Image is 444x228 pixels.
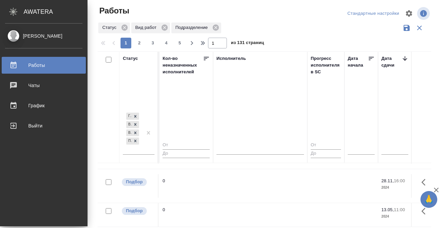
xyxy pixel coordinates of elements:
a: График [2,97,86,114]
div: Выйти [5,121,82,131]
div: Можно подбирать исполнителей [121,206,155,216]
button: 3 [147,38,158,48]
span: 2 [134,40,145,46]
div: Готов к работе, В работе, В ожидании, Подбор [126,137,140,145]
button: Сбросить фильтры [413,22,426,34]
div: Подразделение [171,23,221,33]
div: Готов к работе [126,113,132,120]
span: 3 [147,40,158,46]
button: 5 [174,38,185,48]
p: Вид работ [135,24,159,31]
div: Исполнитель [216,55,246,62]
span: 5 [174,40,185,46]
button: Здесь прячутся важные кнопки [417,203,434,219]
input: От [163,141,210,150]
p: 13.05, [381,207,394,212]
span: Настроить таблицу [401,5,417,22]
input: От [311,141,341,150]
div: Дата сдачи [381,55,402,69]
td: 0 [159,174,213,198]
div: Прогресс исполнителя в SC [311,55,341,75]
p: 28.11, [381,178,394,183]
div: Подбор [126,138,132,145]
p: Подбор [126,207,143,214]
a: Чаты [2,77,86,94]
div: [PERSON_NAME] [5,32,82,40]
div: Готов к работе, В работе, В ожидании, Подбор [126,129,140,137]
p: 2024 [381,213,408,220]
div: Дата начала [348,55,368,69]
p: Статус [102,24,119,31]
p: 16:00 [394,178,405,183]
p: 11:00 [394,207,405,212]
a: Работы [2,57,86,74]
button: Сохранить фильтры [400,22,413,34]
div: Статус [123,55,138,62]
div: Готов к работе, В работе, В ожидании, Подбор [126,120,140,129]
button: 🙏 [420,191,437,208]
p: Подразделение [175,24,210,31]
div: AWATERA [24,5,88,18]
td: 0 [159,203,213,227]
div: Кол-во неназначенных исполнителей [163,55,203,75]
p: 2024 [381,184,408,191]
div: В ожидании [126,129,132,137]
button: 2 [134,38,145,48]
div: В работе [126,121,132,128]
a: Выйти [2,117,86,134]
button: Здесь прячутся важные кнопки [417,174,434,190]
div: Готов к работе, В работе, В ожидании, Подбор [126,112,140,120]
div: График [5,101,82,111]
span: Работы [98,5,129,16]
div: split button [346,8,401,19]
span: 🙏 [423,192,435,206]
div: Вид работ [131,23,170,33]
button: 4 [161,38,172,48]
input: До [163,149,210,158]
span: 4 [161,40,172,46]
p: Подбор [126,179,143,185]
span: Посмотреть информацию [417,7,431,20]
div: Статус [98,23,130,33]
span: из 131 страниц [231,39,264,48]
input: До [311,149,341,158]
div: Можно подбирать исполнителей [121,178,155,187]
div: Работы [5,60,82,70]
div: Чаты [5,80,82,90]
